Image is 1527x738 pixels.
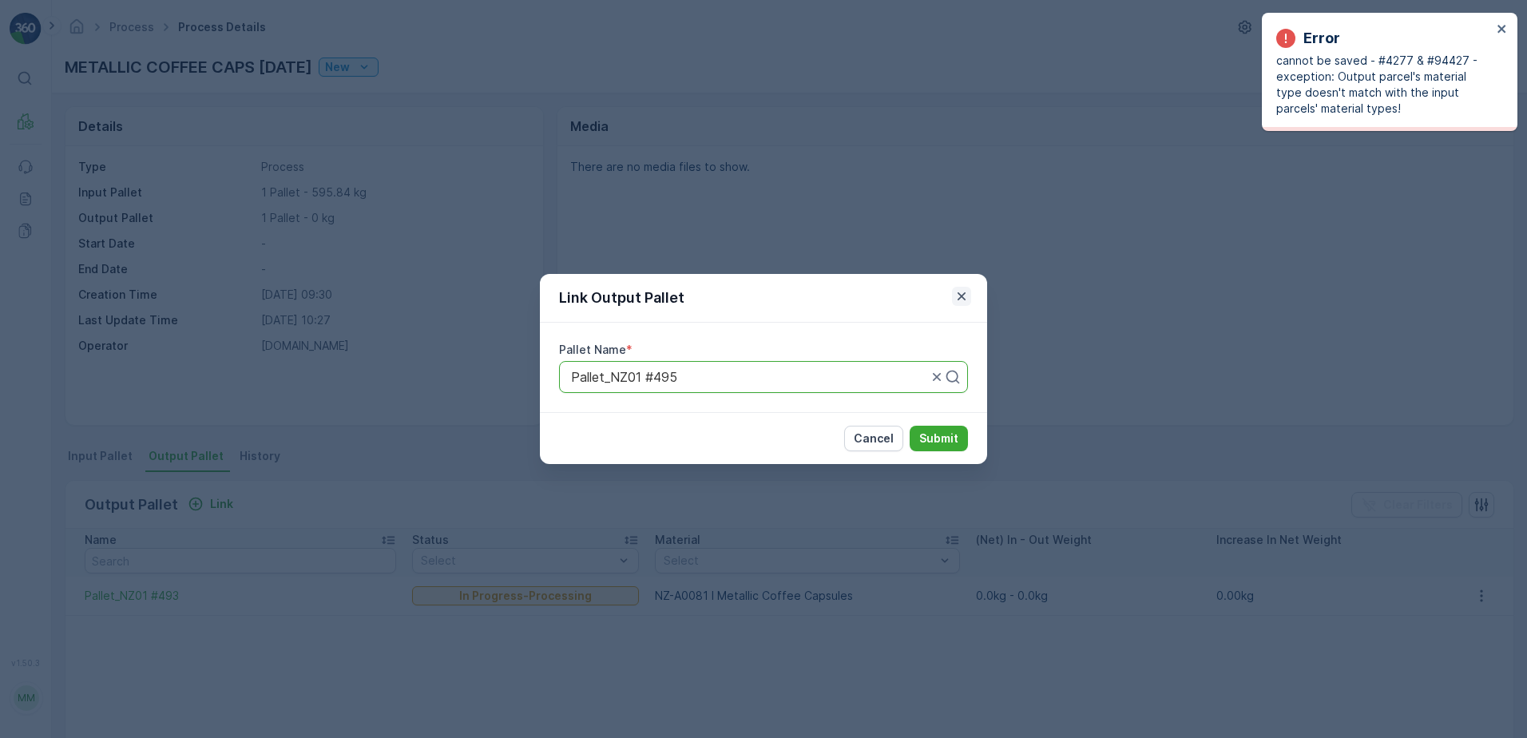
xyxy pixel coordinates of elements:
button: close [1497,22,1508,38]
button: Submit [910,426,968,451]
button: Cancel [844,426,903,451]
p: Submit [919,430,958,446]
p: Cancel [854,430,894,446]
label: Pallet Name [559,343,626,356]
p: Link Output Pallet [559,287,684,309]
p: cannot be saved - #4277 & #94427 - exception: Output parcel's material type doesn't match with th... [1276,53,1492,117]
p: Error [1303,27,1340,50]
